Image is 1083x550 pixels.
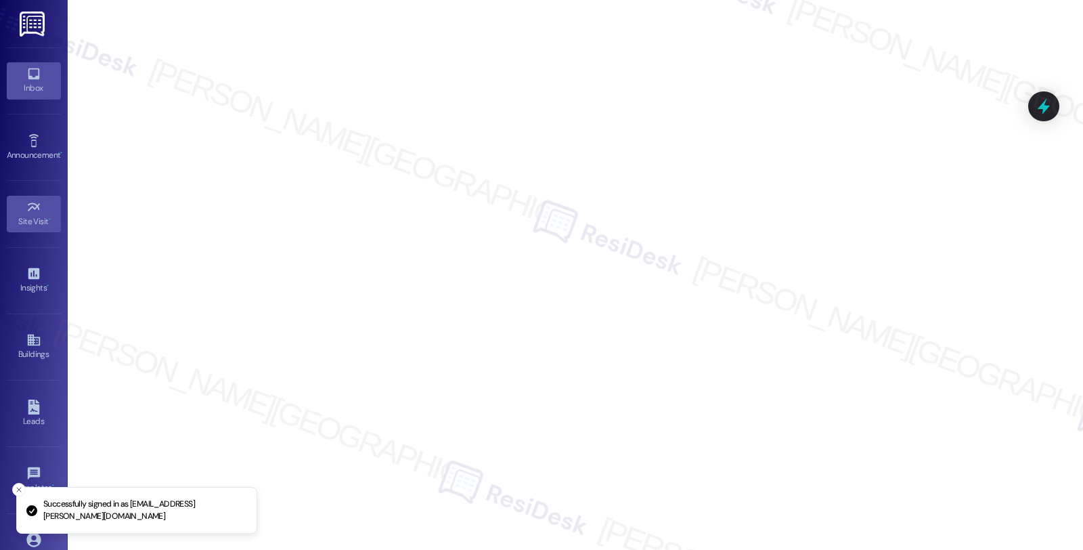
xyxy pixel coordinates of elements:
img: ResiDesk Logo [20,12,47,37]
span: • [49,215,51,224]
button: Close toast [12,483,26,496]
a: Inbox [7,62,61,99]
p: Successfully signed in as [EMAIL_ADDRESS][PERSON_NAME][DOMAIN_NAME] [43,499,246,522]
a: Insights • [7,262,61,299]
span: • [47,281,49,291]
span: • [60,148,62,158]
a: Buildings [7,329,61,365]
a: Leads [7,396,61,432]
a: Templates • [7,462,61,499]
a: Site Visit • [7,196,61,232]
